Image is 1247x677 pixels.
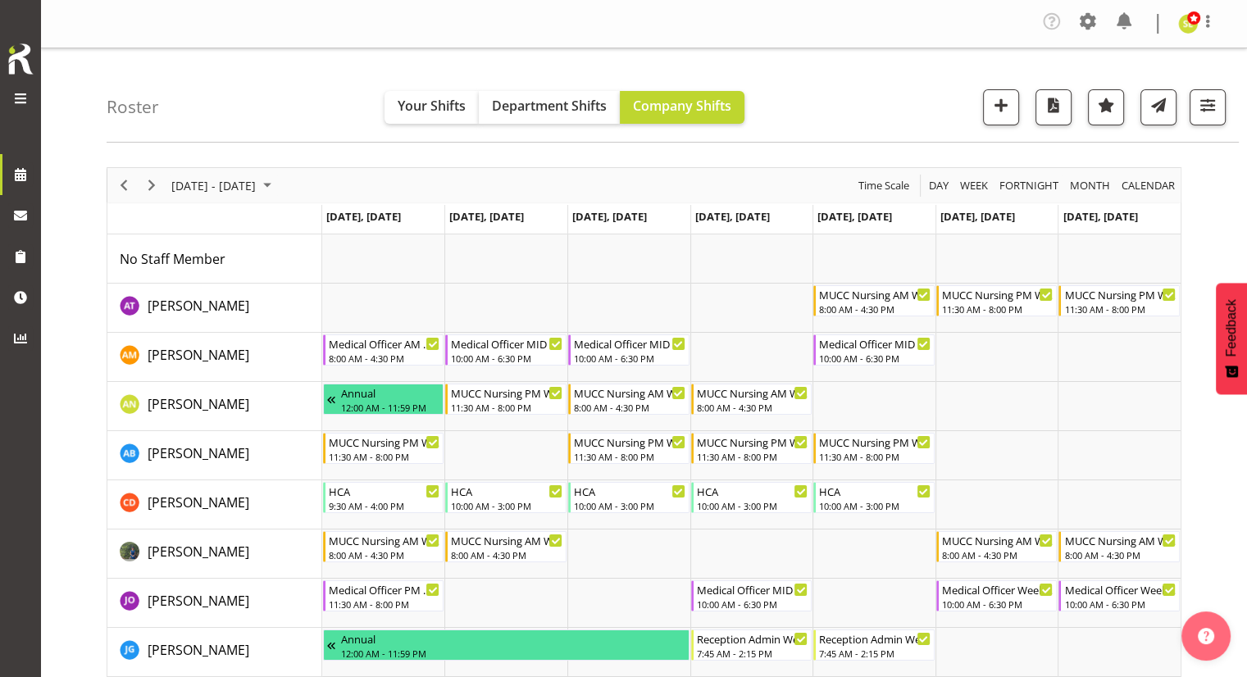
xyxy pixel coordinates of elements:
div: MUCC Nursing PM Weekday [819,434,931,450]
div: Alexandra Madigan"s event - Medical Officer MID Weekday Begin From Tuesday, September 16, 2025 at... [445,334,567,366]
div: Medical Officer MID Weekday [697,581,808,597]
span: Your Shifts [398,97,466,115]
div: 8:00 AM - 4:30 PM [329,352,440,365]
div: 10:00 AM - 3:00 PM [574,499,685,512]
span: [DATE], [DATE] [572,209,647,224]
div: MUCC Nursing PM Weekday [329,434,440,450]
div: Cordelia Davies"s event - HCA Begin From Wednesday, September 17, 2025 at 10:00:00 AM GMT+12:00 E... [568,482,689,513]
td: Agnes Tyson resource [107,284,322,333]
div: 10:00 AM - 3:00 PM [697,499,808,512]
button: Highlight an important date within the roster. [1088,89,1124,125]
div: Alysia Newman-Woods"s event - MUCC Nursing PM Weekday Begin From Tuesday, September 16, 2025 at 1... [445,384,567,415]
div: Andrew Brooks"s event - MUCC Nursing PM Weekday Begin From Thursday, September 18, 2025 at 11:30:... [691,433,812,464]
div: Cordelia Davies"s event - HCA Begin From Monday, September 15, 2025 at 9:30:00 AM GMT+12:00 Ends ... [323,482,444,513]
div: Annual [341,384,440,401]
div: 11:30 AM - 8:00 PM [819,450,931,463]
div: 11:30 AM - 8:00 PM [942,302,1054,316]
span: [DATE], [DATE] [449,209,524,224]
span: [DATE], [DATE] [326,209,401,224]
button: Company Shifts [620,91,744,124]
div: Medical Officer Weekends [942,581,1054,597]
span: [DATE] - [DATE] [170,175,257,196]
div: Jenny O'Donnell"s event - Medical Officer Weekends Begin From Sunday, September 21, 2025 at 10:00... [1058,580,1180,611]
div: Medical Officer MID Weekday [574,335,685,352]
a: No Staff Member [120,249,225,269]
div: 9:30 AM - 4:00 PM [329,499,440,512]
div: Medical Officer PM Weekday [329,581,440,597]
div: Medical Officer MID Weekday [451,335,562,352]
div: Josephine Godinez"s event - Reception Admin Weekday AM Begin From Thursday, September 18, 2025 at... [691,629,812,661]
div: 11:30 AM - 8:00 PM [451,401,562,414]
div: Medical Officer Weekends [1064,581,1176,597]
div: Agnes Tyson"s event - MUCC Nursing AM Weekday Begin From Friday, September 19, 2025 at 8:00:00 AM... [813,285,935,316]
span: [PERSON_NAME] [148,444,249,462]
div: 10:00 AM - 6:30 PM [819,352,931,365]
button: Previous [113,175,135,196]
div: Previous [110,168,138,202]
span: Company Shifts [633,97,731,115]
a: [PERSON_NAME] [148,345,249,365]
h4: Roster [107,98,159,116]
span: [PERSON_NAME] [148,543,249,561]
img: help-xxl-2.png [1198,628,1214,644]
div: Andrew Brooks"s event - MUCC Nursing PM Weekday Begin From Wednesday, September 17, 2025 at 11:30... [568,433,689,464]
a: [PERSON_NAME] [148,591,249,611]
button: Download a PDF of the roster according to the set date range. [1035,89,1072,125]
div: MUCC Nursing PM Weekends [1064,286,1176,302]
td: Gloria Varghese resource [107,529,322,579]
div: Cordelia Davies"s event - HCA Begin From Tuesday, September 16, 2025 at 10:00:00 AM GMT+12:00 End... [445,482,567,513]
span: [DATE], [DATE] [695,209,770,224]
button: Time Scale [856,175,912,196]
div: 8:00 AM - 4:30 PM [574,401,685,414]
div: Gloria Varghese"s event - MUCC Nursing AM Weekends Begin From Sunday, September 21, 2025 at 8:00:... [1058,531,1180,562]
div: MUCC Nursing AM Weekday [819,286,931,302]
div: Gloria Varghese"s event - MUCC Nursing AM Weekends Begin From Saturday, September 20, 2025 at 8:0... [936,531,1058,562]
div: Alysia Newman-Woods"s event - MUCC Nursing AM Weekday Begin From Thursday, September 18, 2025 at ... [691,384,812,415]
div: 8:00 AM - 4:30 PM [451,548,562,561]
div: Reception Admin Weekday AM [697,630,808,647]
div: 7:45 AM - 2:15 PM [697,647,808,660]
a: [PERSON_NAME] [148,640,249,660]
div: Gloria Varghese"s event - MUCC Nursing AM Weekday Begin From Monday, September 15, 2025 at 8:00:0... [323,531,444,562]
div: Agnes Tyson"s event - MUCC Nursing PM Weekends Begin From Saturday, September 20, 2025 at 11:30:0... [936,285,1058,316]
span: Fortnight [998,175,1060,196]
div: Agnes Tyson"s event - MUCC Nursing PM Weekends Begin From Sunday, September 21, 2025 at 11:30:00 ... [1058,285,1180,316]
span: [PERSON_NAME] [148,346,249,364]
a: [PERSON_NAME] [148,542,249,561]
span: Time Scale [857,175,911,196]
span: [DATE], [DATE] [817,209,892,224]
span: Week [958,175,990,196]
span: [PERSON_NAME] [148,641,249,659]
button: Fortnight [997,175,1062,196]
div: Medical Officer AM Weekday [329,335,440,352]
span: [PERSON_NAME] [148,493,249,511]
div: Alysia Newman-Woods"s event - Annual Begin From Monday, September 8, 2025 at 12:00:00 AM GMT+12:0... [323,384,444,415]
button: September 15 - 21, 2025 [169,175,279,196]
div: MUCC Nursing PM Weekends [942,286,1054,302]
div: Next [138,168,166,202]
button: Filter Shifts [1190,89,1226,125]
div: 11:30 AM - 8:00 PM [574,450,685,463]
div: MUCC Nursing AM Weekday [574,384,685,401]
div: MUCC Nursing AM Weekends [1064,532,1176,548]
td: Jenny O'Donnell resource [107,579,322,628]
div: 10:00 AM - 6:30 PM [1064,597,1176,611]
div: 12:00 AM - 11:59 PM [341,647,685,660]
div: MUCC Nursing PM Weekday [451,384,562,401]
span: Day [927,175,950,196]
div: Josephine Godinez"s event - Reception Admin Weekday AM Begin From Friday, September 19, 2025 at 7... [813,629,935,661]
button: Timeline Month [1067,175,1113,196]
div: 8:00 AM - 4:30 PM [819,302,931,316]
td: Cordelia Davies resource [107,480,322,529]
div: MUCC Nursing AM Weekday [697,384,808,401]
div: Alexandra Madigan"s event - Medical Officer MID Weekday Begin From Friday, September 19, 2025 at ... [813,334,935,366]
button: Your Shifts [385,91,479,124]
button: Department Shifts [479,91,620,124]
div: 11:30 AM - 8:00 PM [697,450,808,463]
span: No Staff Member [120,250,225,268]
button: Feedback - Show survey [1216,283,1247,394]
a: [PERSON_NAME] [148,493,249,512]
div: MUCC Nursing PM Weekday [697,434,808,450]
div: Andrew Brooks"s event - MUCC Nursing PM Weekday Begin From Friday, September 19, 2025 at 11:30:00... [813,433,935,464]
button: Timeline Week [958,175,991,196]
